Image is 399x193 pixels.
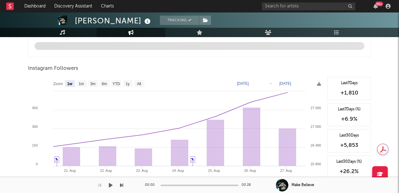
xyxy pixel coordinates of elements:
text: 6m [102,82,107,86]
div: +26.2 % [331,168,368,175]
div: 00:00 [145,181,157,189]
div: [PERSON_NAME] [75,16,152,26]
a: ✎ [191,157,194,161]
text: 21. Aug [64,169,75,172]
text: 24. Aug [172,169,184,172]
text: 27 000 [310,125,321,128]
text: 25. Aug [208,169,220,172]
text: 300 [32,125,38,128]
text: 450 [32,106,38,110]
div: 00:28 [242,181,254,189]
text: 1m [79,82,84,86]
div: Make Believe [291,182,314,188]
div: Last 7 Days [331,80,368,86]
text: 3m [90,82,96,86]
text: 27. Aug [280,169,292,172]
text: 150 [32,143,38,147]
div: +6.9 % [331,115,368,123]
button: 99+ [373,4,378,9]
text: YTD [113,82,120,86]
button: Tracking [160,16,199,25]
input: Search for artists [262,2,355,10]
a: ✎ [55,157,58,161]
div: Last 30 Days (%) [331,159,368,165]
text: 22. Aug [100,169,112,172]
text: All [137,82,141,86]
div: +5,853 [331,142,368,149]
text: 0 [36,162,38,166]
text: → [269,81,272,86]
text: [DATE] [237,81,249,86]
text: 1y [126,82,130,86]
text: 27 600 [310,106,321,110]
div: Last 30 Days [331,133,368,138]
text: 26 400 [310,143,321,147]
div: Last 7 Days (%) [331,107,368,112]
div: 99 + [375,2,383,6]
text: [DATE] [279,81,291,86]
text: 1w [67,82,73,86]
text: 25 800 [310,162,321,166]
span: Instagram Followers [28,65,78,72]
text: 23. Aug [136,169,147,172]
div: +1,810 [331,89,368,97]
text: 26. Aug [244,169,256,172]
text: Zoom [53,82,63,86]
